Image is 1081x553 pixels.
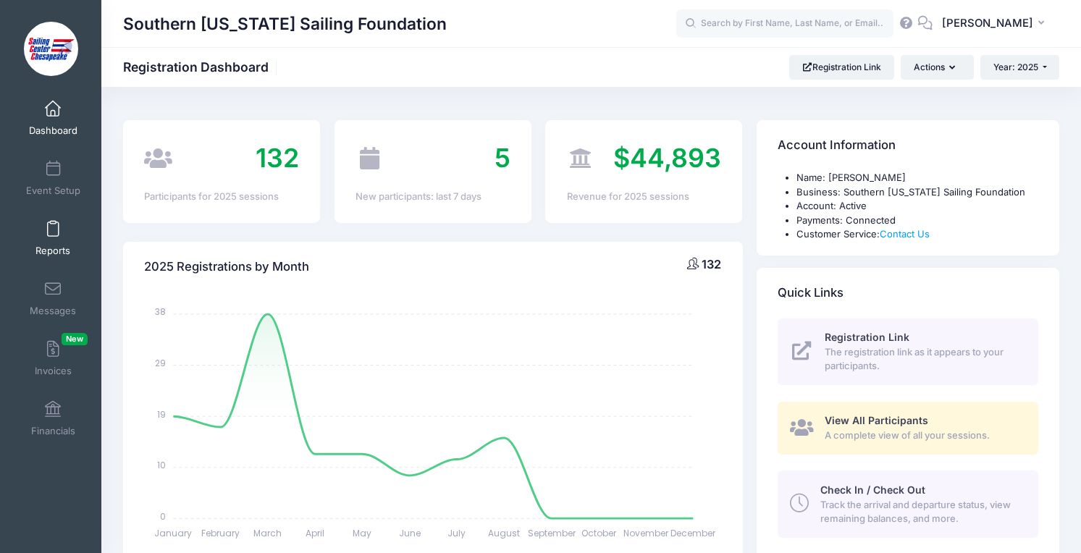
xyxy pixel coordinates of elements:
span: Year: 2025 [993,62,1038,72]
div: New participants: last 7 days [356,190,510,204]
h1: Southern [US_STATE] Sailing Foundation [123,7,447,41]
span: Event Setup [26,185,80,197]
li: Name: [PERSON_NAME] [796,171,1038,185]
tspan: June [399,527,421,539]
span: Reports [35,245,70,257]
tspan: 19 [158,408,167,420]
tspan: 38 [156,305,167,318]
tspan: December [671,527,717,539]
div: Revenue for 2025 sessions [567,190,722,204]
span: 132 [702,257,721,271]
span: Registration Link [825,331,909,343]
a: Reports [19,213,88,263]
button: Actions [901,55,973,80]
a: View All Participants A complete view of all your sessions. [778,402,1038,455]
h4: 2025 Registrations by Month [144,246,309,287]
h4: Quick Links [778,272,844,313]
h4: Account Information [778,125,896,166]
span: $44,893 [613,142,721,174]
tspan: September [528,527,576,539]
li: Account: Active [796,199,1038,214]
a: Registration Link The registration link as it appears to your participants. [778,318,1038,385]
span: [PERSON_NAME] [942,15,1033,31]
span: Dashboard [29,124,77,137]
tspan: 10 [158,459,167,471]
span: New [62,333,88,345]
tspan: April [306,527,324,539]
tspan: 0 [161,510,167,522]
tspan: August [488,527,520,539]
span: Financials [31,425,75,437]
tspan: 29 [156,357,167,369]
span: Invoices [35,365,72,377]
tspan: May [353,527,372,539]
a: Contact Us [880,228,930,240]
span: The registration link as it appears to your participants. [825,345,1022,373]
li: Payments: Connected [796,214,1038,228]
div: Participants for 2025 sessions [144,190,299,204]
span: Check In / Check Out [820,484,925,496]
button: Year: 2025 [980,55,1059,80]
tspan: November [623,527,669,539]
span: Messages [30,305,76,317]
span: 5 [495,142,510,174]
a: Financials [19,393,88,444]
li: Customer Service: [796,227,1038,242]
tspan: October [581,527,617,539]
a: Messages [19,273,88,324]
h1: Registration Dashboard [123,59,281,75]
a: Event Setup [19,153,88,203]
span: Track the arrival and departure status, view remaining balances, and more. [820,498,1022,526]
tspan: July [448,527,466,539]
span: 132 [256,142,299,174]
a: Check In / Check Out Track the arrival and departure status, view remaining balances, and more. [778,470,1038,537]
span: View All Participants [825,414,928,426]
a: Dashboard [19,93,88,143]
tspan: March [254,527,282,539]
tspan: February [201,527,240,539]
a: Registration Link [789,55,894,80]
button: [PERSON_NAME] [933,7,1059,41]
a: InvoicesNew [19,333,88,384]
img: Southern Maryland Sailing Foundation [24,22,78,76]
li: Business: Southern [US_STATE] Sailing Foundation [796,185,1038,200]
span: A complete view of all your sessions. [825,429,1022,443]
input: Search by First Name, Last Name, or Email... [676,9,893,38]
tspan: January [155,527,193,539]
